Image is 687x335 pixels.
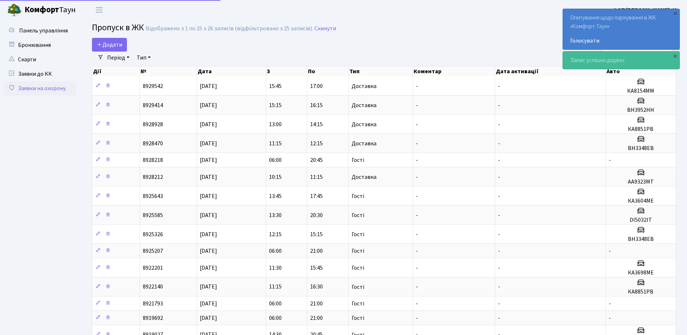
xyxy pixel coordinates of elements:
span: - [498,156,500,164]
span: 8928928 [143,120,163,128]
span: Пропуск в ЖК [92,21,144,34]
span: [DATE] [200,300,217,308]
span: 14:15 [310,120,323,128]
span: 11:15 [310,173,323,181]
span: 8928212 [143,173,163,181]
span: - [498,283,500,291]
div: Відображено з 1 по 25 з 26 записів (відфільтровано з 25 записів). [146,25,313,32]
span: [DATE] [200,283,217,291]
h5: ВН3348ЕВ [609,145,673,152]
h5: DI5032IT [609,217,673,224]
b: Комфорт [25,4,59,16]
span: Панель управління [19,27,68,35]
h5: ВН3952НН [609,107,673,114]
span: Гості [352,212,364,218]
span: 8929542 [143,82,163,90]
span: - [609,300,611,308]
span: Гості [352,232,364,237]
span: 21:00 [310,300,323,308]
h5: КА3604МЕ [609,198,673,204]
a: Заявки до КК [4,67,76,81]
span: 8925207 [143,247,163,255]
span: - [498,173,500,181]
span: Гості [352,193,364,199]
span: - [609,156,611,164]
span: - [416,211,418,219]
span: - [416,173,418,181]
th: № [140,66,197,76]
span: [DATE] [200,264,217,272]
span: 06:00 [269,156,282,164]
span: 15:15 [269,101,282,109]
span: 10:15 [269,173,282,181]
span: 8928218 [143,156,163,164]
div: × [671,52,679,59]
th: По [307,66,348,76]
span: - [416,156,418,164]
span: 17:45 [310,192,323,200]
h5: КА8851РВ [609,126,673,133]
span: - [416,140,418,147]
span: 8925643 [143,192,163,200]
span: 13:30 [269,211,282,219]
span: - [498,192,500,200]
a: Скинути [314,25,336,32]
span: Доставка [352,174,376,180]
span: [DATE] [200,192,217,200]
span: Гості [352,284,364,290]
span: - [609,314,611,322]
span: 11:30 [269,264,282,272]
a: Період [104,52,132,64]
span: [DATE] [200,82,217,90]
span: 8928470 [143,140,163,147]
span: - [498,300,500,308]
span: [DATE] [200,156,217,164]
span: 15:45 [310,264,323,272]
span: [DATE] [200,314,217,322]
img: logo.png [7,3,22,17]
span: [DATE] [200,230,217,238]
a: Панель управління [4,23,76,38]
th: Дата активації [495,66,606,76]
span: [DATE] [200,140,217,147]
span: Додати [97,41,122,49]
a: Додати [92,38,127,52]
span: - [498,211,500,219]
a: Скарги [4,52,76,67]
span: 12:15 [269,230,282,238]
span: 13:00 [269,120,282,128]
span: - [416,247,418,255]
span: - [416,101,418,109]
span: Гості [352,248,364,254]
th: Авто [606,66,676,76]
span: 21:00 [310,247,323,255]
span: 8925585 [143,211,163,219]
span: [DATE] [200,247,217,255]
div: × [671,10,679,17]
a: ФОП [PERSON_NAME]. Н. [613,6,678,14]
span: 11:15 [269,283,282,291]
h5: ВН3348ЕВ [609,236,673,243]
a: Голосувати [570,36,672,45]
span: - [416,300,418,308]
div: Опитування щодо паркування в ЖК «Комфорт Таун» [563,9,679,49]
span: Доставка [352,122,376,127]
span: - [416,230,418,238]
span: 16:15 [310,101,323,109]
span: - [609,247,611,255]
span: - [416,314,418,322]
span: 15:45 [269,82,282,90]
span: - [416,283,418,291]
h5: КА3698МЕ [609,269,673,276]
span: 11:15 [269,140,282,147]
span: 20:45 [310,156,323,164]
span: - [416,264,418,272]
span: - [498,314,500,322]
span: - [416,82,418,90]
span: 16:30 [310,283,323,291]
span: - [498,247,500,255]
span: Гості [352,315,364,321]
span: 8922140 [143,283,163,291]
span: - [498,101,500,109]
